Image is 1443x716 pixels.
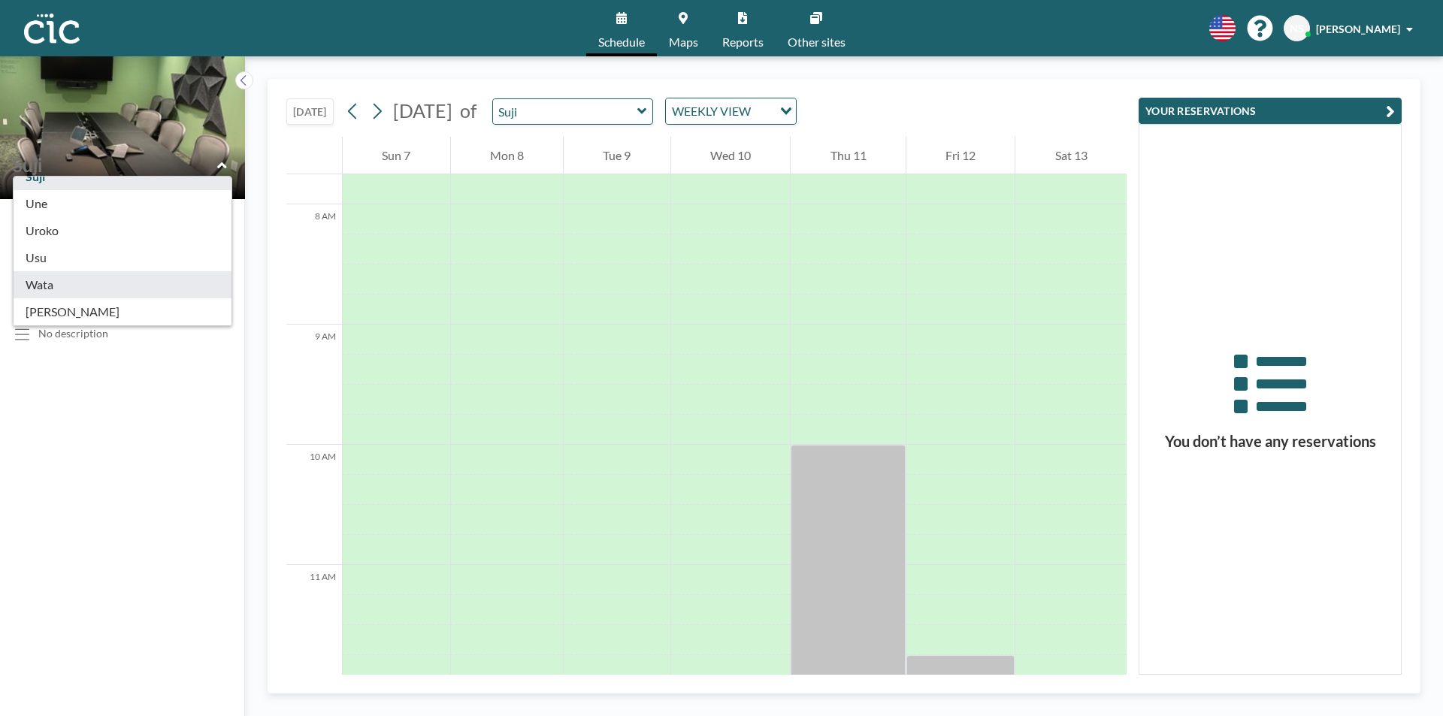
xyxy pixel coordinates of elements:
[669,36,698,48] span: Maps
[451,137,564,174] div: Mon 8
[38,327,108,340] div: No description
[460,99,476,122] span: of
[24,14,80,44] img: organization-logo
[1139,98,1402,124] button: YOUR RESERVATIONS
[493,99,637,124] input: Suji
[286,565,342,685] div: 11 AM
[1015,137,1127,174] div: Sat 13
[755,101,771,121] input: Search for option
[14,190,231,217] div: Une
[286,98,334,125] button: [DATE]
[791,137,906,174] div: Thu 11
[669,101,754,121] span: WEEKLY VIEW
[666,98,796,124] div: Search for option
[14,217,231,244] div: Uroko
[671,137,791,174] div: Wed 10
[1139,432,1401,451] h3: You don’t have any reservations
[14,271,231,298] div: Wata
[343,137,450,174] div: Sun 7
[13,154,217,176] input: Suji
[1290,22,1304,35] span: NS
[286,325,342,445] div: 9 AM
[286,445,342,565] div: 10 AM
[14,163,231,190] div: Suji
[14,244,231,271] div: Usu
[564,137,670,174] div: Tue 9
[722,36,764,48] span: Reports
[906,137,1015,174] div: Fri 12
[1316,23,1400,35] span: [PERSON_NAME]
[12,177,52,192] span: Floor: 7
[14,298,231,325] div: [PERSON_NAME]
[393,99,452,122] span: [DATE]
[286,204,342,325] div: 8 AM
[788,36,846,48] span: Other sites
[598,36,645,48] span: Schedule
